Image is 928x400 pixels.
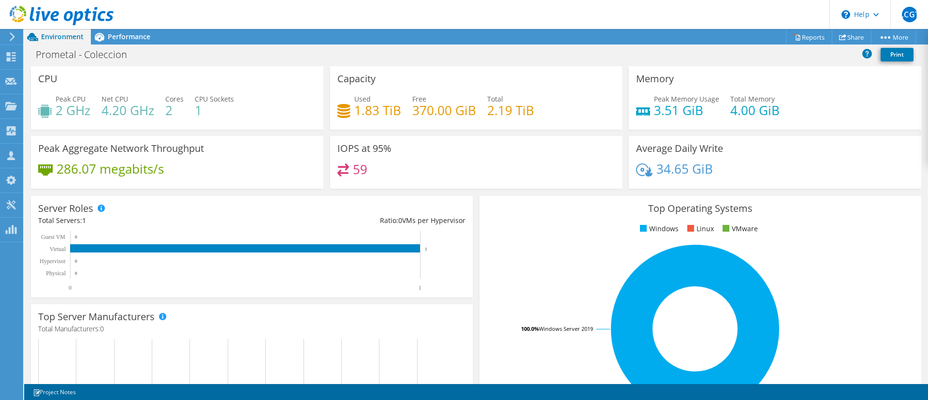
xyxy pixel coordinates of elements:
[539,325,593,332] tspan: Windows Server 2019
[521,325,539,332] tspan: 100.0%
[487,203,914,214] h3: Top Operating Systems
[353,164,367,175] h4: 59
[720,223,758,234] li: VMware
[38,311,155,322] h3: Top Server Manufacturers
[786,30,832,44] a: Reports
[419,284,421,291] text: 1
[337,74,376,84] h3: Capacity
[101,105,154,116] h4: 4.20 GHz
[730,105,780,116] h4: 4.00 GiB
[654,105,719,116] h4: 3.51 GiB
[881,48,913,61] a: Print
[685,223,714,234] li: Linux
[832,30,871,44] a: Share
[354,94,371,104] span: Used
[57,163,164,174] h4: 286.07 megabits/s
[902,7,917,22] span: LCGT
[165,105,184,116] h4: 2
[108,32,150,41] span: Performance
[75,235,77,239] text: 0
[38,74,58,84] h3: CPU
[636,143,723,154] h3: Average Daily Write
[487,105,534,116] h4: 2.19 TiB
[38,143,204,154] h3: Peak Aggregate Network Throughput
[654,94,719,104] span: Peak Memory Usage
[100,324,104,333] span: 0
[337,143,391,154] h3: IOPS at 95%
[56,94,86,104] span: Peak CPU
[75,259,77,264] text: 0
[41,234,65,240] text: Guest VM
[82,216,86,225] span: 1
[195,94,234,104] span: CPU Sockets
[841,10,850,19] svg: \n
[40,258,66,265] text: Hypervisor
[354,105,401,116] h4: 1.83 TiB
[871,30,916,44] a: More
[38,324,465,334] h4: Total Manufacturers:
[636,74,674,84] h3: Memory
[46,270,66,277] text: Physical
[730,94,775,104] span: Total Memory
[50,246,66,252] text: Virtual
[75,271,77,276] text: 0
[38,215,252,226] div: Total Servers:
[69,284,72,291] text: 0
[165,94,184,104] span: Cores
[656,163,713,174] h4: 34.65 GiB
[252,215,465,226] div: Ratio: VMs per Hypervisor
[38,203,93,214] h3: Server Roles
[398,216,402,225] span: 0
[195,105,234,116] h4: 1
[412,105,476,116] h4: 370.00 GiB
[487,94,503,104] span: Total
[41,32,84,41] span: Environment
[412,94,426,104] span: Free
[31,49,142,60] h1: Prometal - Coleccion
[56,105,90,116] h4: 2 GHz
[26,386,83,398] a: Project Notes
[101,94,128,104] span: Net CPU
[638,223,679,234] li: Windows
[425,247,427,252] text: 1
